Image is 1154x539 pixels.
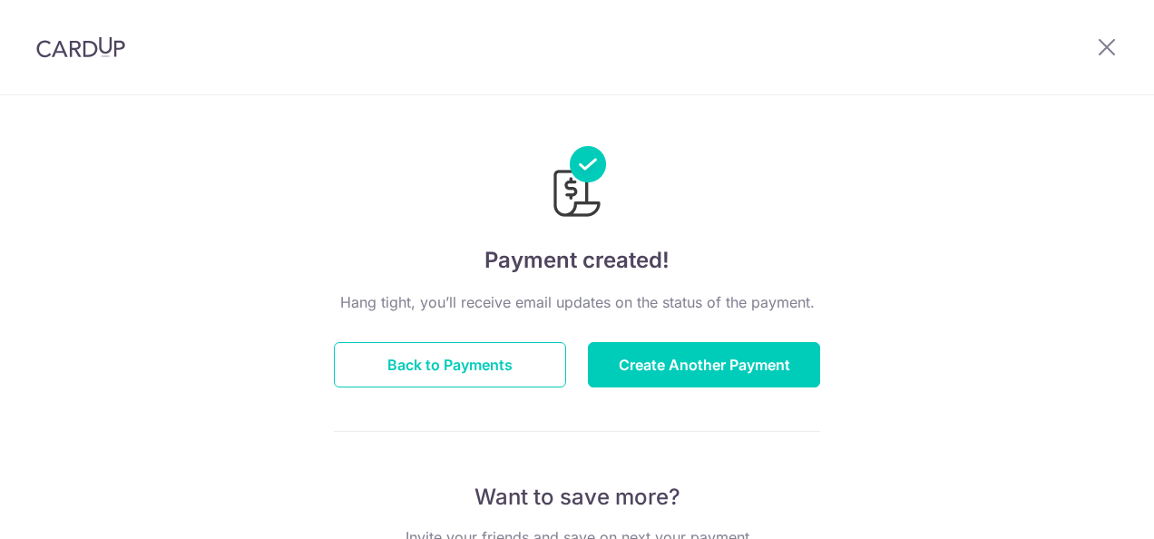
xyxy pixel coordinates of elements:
[334,342,566,387] button: Back to Payments
[334,244,820,277] h4: Payment created!
[548,146,606,222] img: Payments
[334,291,820,313] p: Hang tight, you’ll receive email updates on the status of the payment.
[334,483,820,512] p: Want to save more?
[36,36,125,58] img: CardUp
[588,342,820,387] button: Create Another Payment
